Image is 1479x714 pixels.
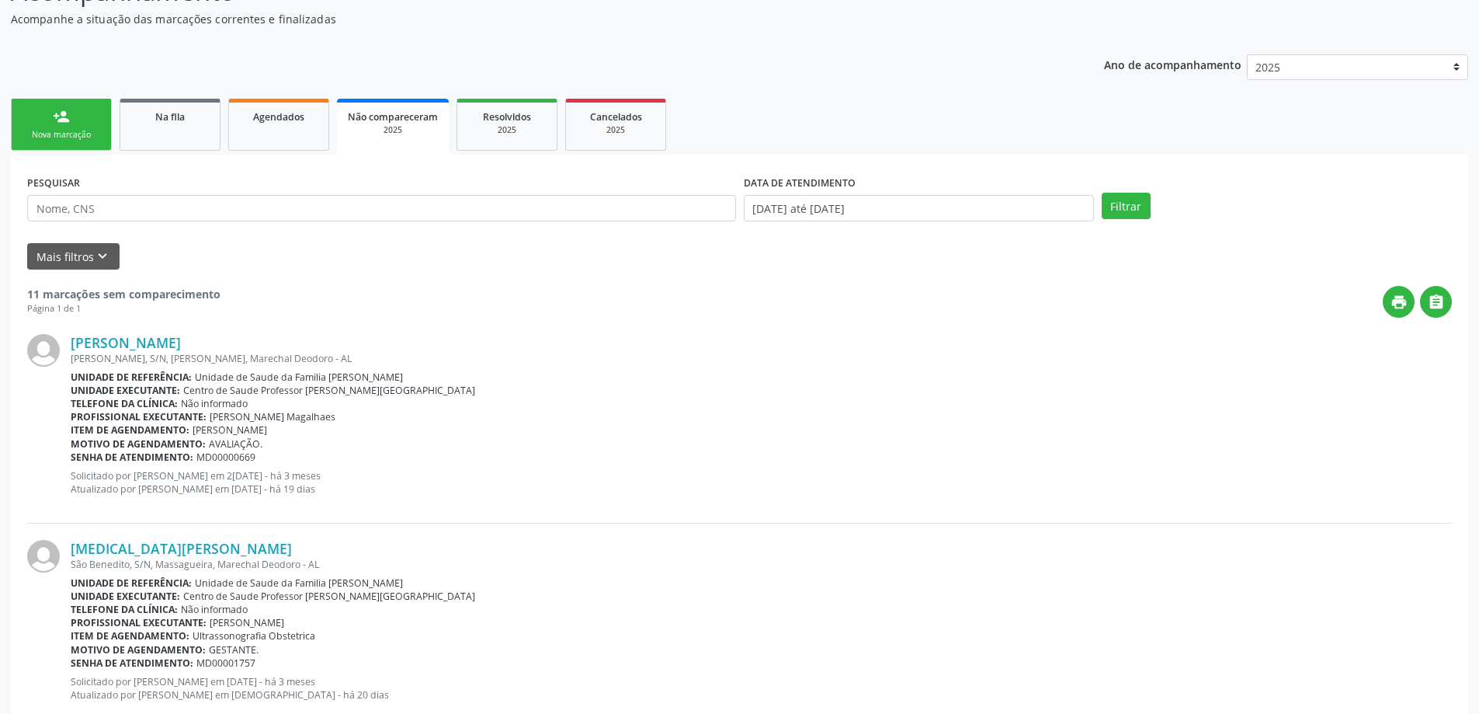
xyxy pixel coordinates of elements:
label: PESQUISAR [27,171,80,195]
span: GESTANTE. [209,643,259,657]
button:  [1420,286,1452,318]
span: Centro de Saude Professor [PERSON_NAME][GEOGRAPHIC_DATA] [183,590,475,603]
span: [PERSON_NAME] [193,423,267,437]
span: [PERSON_NAME] Magalhaes [210,410,335,423]
b: Senha de atendimento: [71,451,193,464]
div: 2025 [348,124,438,136]
img: img [27,540,60,573]
span: Ultrassonografia Obstetrica [193,629,315,643]
b: Profissional executante: [71,410,207,423]
div: [PERSON_NAME], S/N, [PERSON_NAME], Marechal Deodoro - AL [71,352,1452,365]
b: Item de agendamento: [71,629,189,643]
i: print [1390,294,1408,311]
b: Unidade de referência: [71,371,192,384]
input: Nome, CNS [27,195,736,221]
b: Telefone da clínica: [71,397,178,410]
span: Unidade de Saude da Familia [PERSON_NAME] [195,576,403,590]
span: MD00000669 [196,451,255,464]
a: [PERSON_NAME] [71,334,181,351]
b: Unidade de referência: [71,576,192,590]
img: img [27,334,60,367]
p: Solicitado por [PERSON_NAME] em 2[DATE] - há 3 meses Atualizado por [PERSON_NAME] em [DATE] - há ... [71,469,1452,496]
button: print [1383,286,1415,318]
div: Nova marcação [23,129,100,141]
b: Motivo de agendamento: [71,437,206,451]
span: Na fila [155,110,185,124]
span: Cancelados [590,110,642,124]
strong: 11 marcações sem comparecimento [27,287,220,301]
button: Mais filtroskeyboard_arrow_down [27,243,120,270]
button: Filtrar [1102,193,1151,219]
span: AVALIAÇÃO. [209,437,262,451]
p: Solicitado por [PERSON_NAME] em [DATE] - há 3 meses Atualizado por [PERSON_NAME] em [DEMOGRAPHIC_... [71,675,1452,702]
div: 2025 [468,124,546,136]
p: Ano de acompanhamento [1104,54,1241,74]
span: [PERSON_NAME] [210,616,284,629]
span: Agendados [253,110,304,124]
span: Resolvidos [483,110,531,124]
span: MD00001757 [196,657,255,670]
div: São Benedito, S/N, Massagueira, Marechal Deodoro - AL [71,558,1452,571]
i: keyboard_arrow_down [94,248,111,265]
b: Item de agendamento: [71,423,189,437]
span: Não informado [181,603,248,616]
b: Motivo de agendamento: [71,643,206,657]
span: Centro de Saude Professor [PERSON_NAME][GEOGRAPHIC_DATA] [183,384,475,397]
div: person_add [53,108,70,125]
b: Profissional executante: [71,616,207,629]
p: Acompanhe a situação das marcações correntes e finalizadas [11,11,1031,27]
i:  [1428,294,1445,311]
b: Senha de atendimento: [71,657,193,670]
b: Unidade executante: [71,384,180,397]
span: Unidade de Saude da Familia [PERSON_NAME] [195,371,403,384]
div: 2025 [577,124,654,136]
span: Não informado [181,397,248,410]
label: DATA DE ATENDIMENTO [744,171,856,195]
input: Selecione um intervalo [744,195,1094,221]
b: Unidade executante: [71,590,180,603]
span: Não compareceram [348,110,438,124]
b: Telefone da clínica: [71,603,178,616]
div: Página 1 de 1 [27,302,220,315]
a: [MEDICAL_DATA][PERSON_NAME] [71,540,292,557]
